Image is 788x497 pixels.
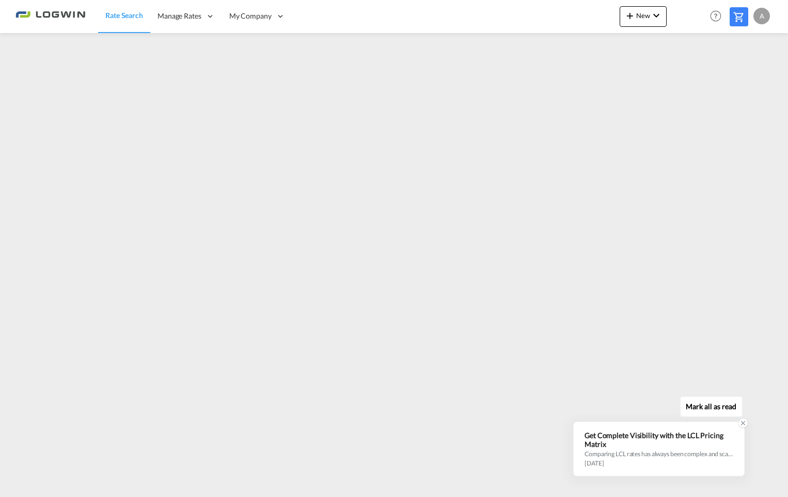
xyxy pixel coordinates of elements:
[753,8,770,24] div: A
[157,11,201,21] span: Manage Rates
[650,9,663,22] md-icon: icon-chevron-down
[105,11,143,20] span: Rate Search
[15,5,85,28] img: 2761ae10d95411efa20a1f5e0282d2d7.png
[624,11,663,20] span: New
[229,11,272,21] span: My Company
[707,7,730,26] div: Help
[707,7,724,25] span: Help
[620,6,667,27] button: icon-plus 400-fgNewicon-chevron-down
[624,9,636,22] md-icon: icon-plus 400-fg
